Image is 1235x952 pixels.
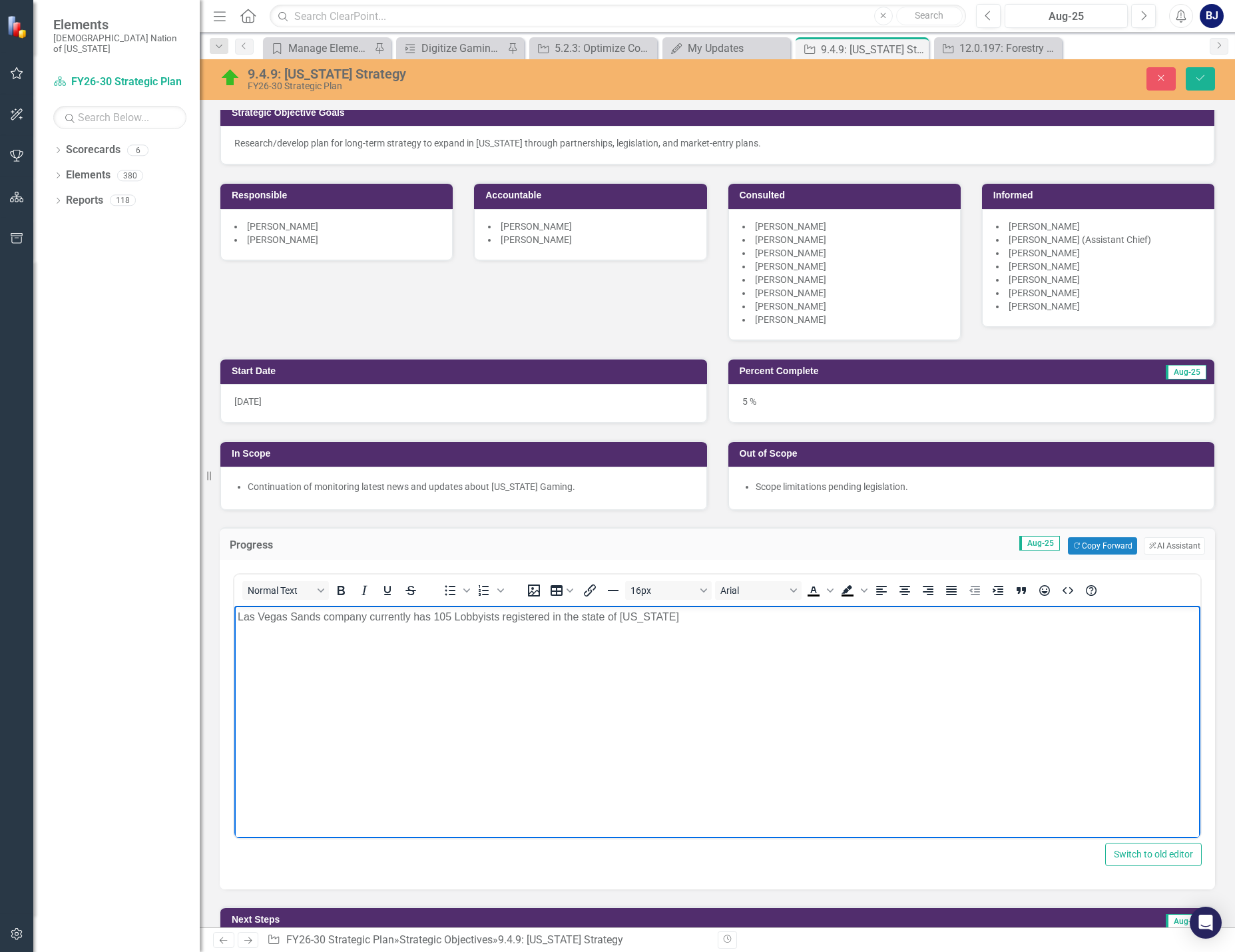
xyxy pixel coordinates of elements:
span: [PERSON_NAME] [1009,274,1080,285]
button: Blockquote [1010,581,1033,600]
small: [DEMOGRAPHIC_DATA] Nation of [US_STATE] [53,33,186,55]
span: Aug-25 [1166,914,1206,929]
button: HTML Editor [1057,581,1079,600]
span: [PERSON_NAME] [1009,221,1080,232]
button: Underline [376,581,399,600]
span: [PERSON_NAME] [755,234,826,245]
button: Search [896,7,963,25]
img: ClearPoint Strategy [7,15,30,38]
span: [PERSON_NAME] [501,221,572,232]
a: Scorecards [66,142,121,158]
div: » » [267,933,707,948]
a: Strategic Objectives [399,933,493,946]
div: 12.0.197: Forestry Financial Management [959,40,1059,57]
div: 9.4.9: [US_STATE] Strategy [248,67,777,81]
a: 12.0.197: Forestry Financial Management [937,40,1059,57]
span: [PERSON_NAME] [1009,248,1080,258]
div: Manage Elements [288,40,371,57]
button: Help [1080,581,1103,600]
h3: Percent Complete [740,366,1046,376]
button: AI Assistant [1144,537,1205,555]
h3: Out of Scope [740,449,1208,459]
button: Insert image [523,581,545,600]
div: 6 [127,144,148,156]
div: 118 [110,195,136,206]
a: Manage Elements [266,40,371,57]
span: Aug-25 [1166,365,1206,379]
span: [PERSON_NAME] [1009,288,1080,298]
h3: Consulted [740,190,954,200]
h3: Accountable [485,190,700,200]
h3: Informed [993,190,1208,200]
button: Align right [917,581,939,600]
button: Strikethrough [399,581,422,600]
h3: Progress [230,539,414,551]
div: 380 [117,170,143,181]
div: 5 % [728,384,1215,423]
button: Table [546,581,578,600]
span: [PERSON_NAME] [1009,261,1080,272]
h3: Start Date [232,366,700,376]
div: Digitize Gaming Forms [421,40,504,57]
div: FY26-30 Strategic Plan [248,81,777,91]
a: FY26-30 Strategic Plan [286,933,394,946]
a: Elements [66,168,111,183]
span: [PERSON_NAME] [755,248,826,258]
li: Continuation of monitoring latest news and updates about [US_STATE] Gaming. [248,480,693,493]
span: 16px [630,585,696,596]
span: [PERSON_NAME] [755,274,826,285]
div: My Updates [688,40,787,57]
h3: In Scope [232,449,700,459]
input: Search Below... [53,106,186,129]
span: [PERSON_NAME] [755,314,826,325]
img: On Target [220,67,241,89]
button: Justify [940,581,963,600]
div: Research/develop plan for long-term strategy to expand in [US_STATE] through partnerships, legisl... [234,136,1200,150]
div: 9.4.9: [US_STATE] Strategy [498,933,623,946]
button: Align left [870,581,893,600]
span: Arial [720,585,786,596]
button: Copy Forward [1068,537,1136,555]
button: Bold [330,581,352,600]
button: Decrease indent [963,581,986,600]
div: Text color Black [802,581,836,600]
a: FY26-30 Strategic Plan [53,75,186,90]
button: Switch to old editor [1105,843,1202,866]
span: [PERSON_NAME] [501,234,572,245]
div: Open Intercom Messenger [1190,907,1222,939]
span: [PERSON_NAME] [247,234,318,245]
button: Align center [893,581,916,600]
span: Search [915,10,943,21]
span: [PERSON_NAME] [755,221,826,232]
span: [PERSON_NAME] [755,261,826,272]
button: Horizontal line [602,581,624,600]
button: BJ [1200,4,1224,28]
li: Scope limitations pending legislation. [756,480,1201,493]
button: Aug-25 [1005,4,1128,28]
span: Elements [53,17,186,33]
a: Digitize Gaming Forms [399,40,504,57]
span: [PERSON_NAME] [755,288,826,298]
span: [PERSON_NAME] [1009,301,1080,312]
div: 5.2.3: Optimize Contact Centers through Artificial Intelligence [555,40,654,57]
button: Italic [353,581,375,600]
div: Background color Black [836,581,869,600]
span: [PERSON_NAME] [247,221,318,232]
h3: Strategic Objective Goals [232,108,1208,118]
div: 9.4.9: [US_STATE] Strategy [821,41,925,58]
input: Search ClearPoint... [270,5,965,28]
button: Emojis [1033,581,1056,600]
div: Bullet list [439,581,472,600]
a: 5.2.3: Optimize Contact Centers through Artificial Intelligence [533,40,654,57]
button: Increase indent [987,581,1009,600]
span: Normal Text [248,585,313,596]
h3: Next Steps [232,915,754,925]
button: Insert/edit link [579,581,601,600]
a: Reports [66,193,103,208]
button: Font size 16px [625,581,712,600]
div: Numbered list [473,581,506,600]
div: Aug-25 [1009,9,1124,25]
button: Font Arial [715,581,802,600]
